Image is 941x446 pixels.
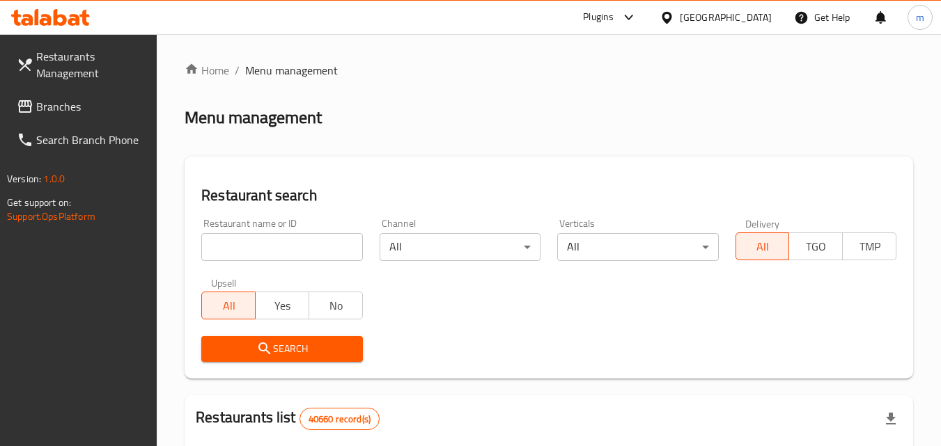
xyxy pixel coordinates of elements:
span: TGO [795,237,837,257]
div: Export file [874,402,908,436]
a: Support.OpsPlatform [7,207,95,225]
div: All [557,233,718,261]
span: Search [212,340,351,358]
input: Search for restaurant name or ID.. [201,233,362,261]
span: All [208,296,250,316]
span: Search Branch Phone [36,132,146,148]
a: Restaurants Management [6,40,157,90]
button: All [736,232,790,260]
div: Total records count [300,408,380,430]
button: TMP [842,232,896,260]
button: Search [201,336,362,362]
span: m [916,10,924,25]
span: Yes [261,296,304,316]
span: Branches [36,98,146,115]
label: Upsell [211,278,237,287]
a: Branches [6,90,157,123]
button: All [201,292,256,319]
div: Plugins [583,9,614,26]
span: No [315,296,357,316]
span: Menu management [245,62,338,79]
button: Yes [255,292,309,319]
span: 1.0.0 [43,170,65,188]
span: All [742,237,784,257]
span: Restaurants Management [36,48,146,81]
span: 40660 record(s) [300,413,379,426]
nav: breadcrumb [185,62,913,79]
h2: Restaurants list [196,407,380,430]
label: Delivery [745,218,780,228]
h2: Restaurant search [201,185,896,206]
h2: Menu management [185,106,322,129]
div: All [380,233,541,261]
span: Get support on: [7,193,71,212]
a: Home [185,62,229,79]
li: / [235,62,240,79]
button: TGO [788,232,843,260]
a: Search Branch Phone [6,123,157,157]
span: TMP [848,237,891,257]
div: [GEOGRAPHIC_DATA] [680,10,772,25]
button: No [309,292,363,319]
span: Version: [7,170,41,188]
